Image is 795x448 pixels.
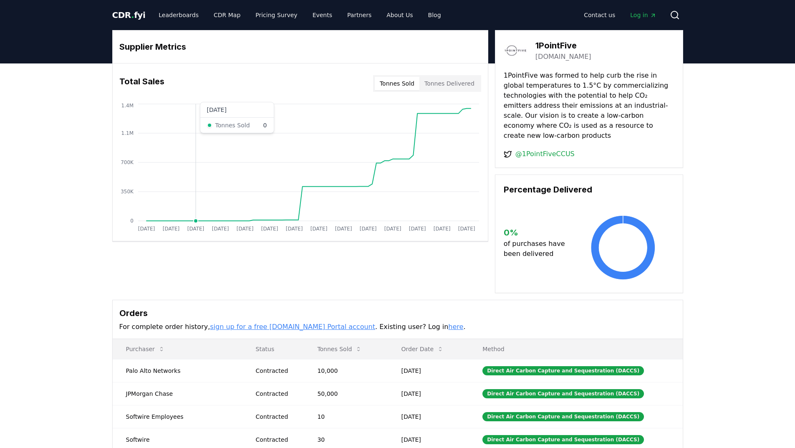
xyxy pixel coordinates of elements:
[482,435,644,444] div: Direct Air Carbon Capture and Sequestration (DACCS)
[304,405,388,428] td: 10
[504,226,572,239] h3: 0 %
[388,382,469,405] td: [DATE]
[256,390,298,398] div: Contracted
[210,323,375,331] a: sign up for a free [DOMAIN_NAME] Portal account
[212,226,229,232] tspan: [DATE]
[577,8,622,23] a: Contact us
[138,226,155,232] tspan: [DATE]
[341,8,378,23] a: Partners
[249,345,298,353] p: Status
[535,52,591,62] a: [DOMAIN_NAME]
[256,413,298,421] div: Contracted
[207,8,247,23] a: CDR Map
[515,149,575,159] a: @1PointFiveCCUS
[388,405,469,428] td: [DATE]
[482,412,644,421] div: Direct Air Carbon Capture and Sequestration (DACCS)
[419,77,480,90] button: Tonnes Delivered
[375,77,419,90] button: Tonnes Sold
[335,226,352,232] tspan: [DATE]
[119,40,481,53] h3: Supplier Metrics
[304,359,388,382] td: 10,000
[388,359,469,382] td: [DATE]
[121,130,133,136] tspan: 1.1M
[535,39,591,52] h3: 1PointFive
[119,341,172,357] button: Purchaser
[187,226,204,232] tspan: [DATE]
[131,10,134,20] span: .
[162,226,179,232] tspan: [DATE]
[482,389,644,398] div: Direct Air Carbon Capture and Sequestration (DACCS)
[152,8,205,23] a: Leaderboards
[623,8,663,23] a: Log in
[421,8,448,23] a: Blog
[236,226,253,232] tspan: [DATE]
[458,226,475,232] tspan: [DATE]
[504,239,572,259] p: of purchases have been delivered
[310,226,327,232] tspan: [DATE]
[113,405,242,428] td: Softwire Employees
[504,71,674,141] p: 1PointFive was formed to help curb the rise in global temperatures to 1.5°C by commercializing te...
[256,435,298,444] div: Contracted
[448,323,463,331] a: here
[249,8,304,23] a: Pricing Survey
[504,39,527,62] img: 1PointFive-logo
[359,226,376,232] tspan: [DATE]
[577,8,663,23] nav: Main
[119,75,164,92] h3: Total Sales
[121,103,133,109] tspan: 1.4M
[482,366,644,375] div: Direct Air Carbon Capture and Sequestration (DACCS)
[256,367,298,375] div: Contracted
[152,8,447,23] nav: Main
[394,341,450,357] button: Order Date
[630,11,656,19] span: Log in
[112,9,146,21] a: CDR.fyi
[380,8,419,23] a: About Us
[113,382,242,405] td: JPMorgan Chase
[310,341,368,357] button: Tonnes Sold
[476,345,676,353] p: Method
[130,218,134,224] tspan: 0
[285,226,303,232] tspan: [DATE]
[119,307,676,319] h3: Orders
[504,183,674,196] h3: Percentage Delivered
[121,189,134,195] tspan: 350K
[119,322,676,332] p: For complete order history, . Existing user? Log in .
[112,10,146,20] span: CDR fyi
[121,159,134,165] tspan: 700K
[433,226,450,232] tspan: [DATE]
[384,226,401,232] tspan: [DATE]
[304,382,388,405] td: 50,000
[261,226,278,232] tspan: [DATE]
[306,8,339,23] a: Events
[409,226,426,232] tspan: [DATE]
[113,359,242,382] td: Palo Alto Networks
